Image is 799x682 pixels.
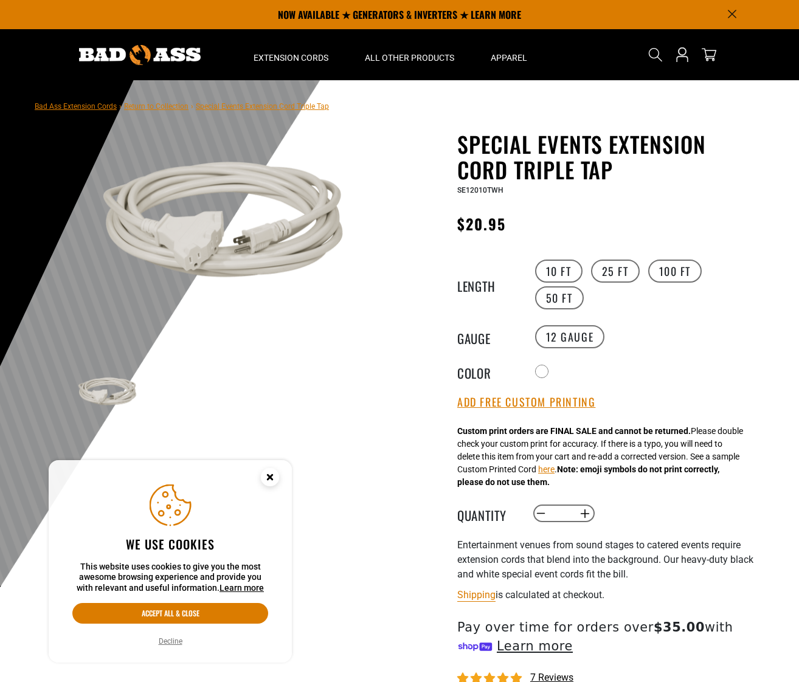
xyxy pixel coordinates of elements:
img: Bad Ass Extension Cords [79,45,201,65]
label: 50 FT [535,286,584,309]
label: 25 FT [591,260,640,283]
span: Extension Cords [254,52,328,63]
button: here [538,463,555,476]
span: All Other Products [365,52,454,63]
span: $20.95 [457,213,506,235]
legend: Gauge [457,329,518,345]
button: Decline [155,635,186,647]
strong: Custom print orders are FINAL SALE and cannot be returned. [457,426,691,436]
img: white [71,371,141,418]
button: Accept all & close [72,603,268,624]
label: Quantity [457,506,518,522]
p: This website uses cookies to give you the most awesome browsing experience and provide you with r... [72,562,268,594]
a: Return to Collection [124,102,189,111]
strong: Note: emoji symbols do not print correctly, please do not use them. [457,464,719,487]
a: Learn more [220,583,264,593]
summary: Extension Cords [235,29,347,80]
label: 12 Gauge [535,325,605,348]
span: › [191,102,193,111]
summary: All Other Products [347,29,472,80]
a: Bad Ass Extension Cords [35,102,117,111]
img: white [71,134,364,329]
legend: Length [457,277,518,292]
div: is calculated at checkout. [457,587,755,603]
a: Shipping [457,589,496,601]
span: Special Events Extension Cord Triple Tap [196,102,329,111]
legend: Color [457,363,518,379]
h1: Special Events Extension Cord Triple Tap [457,131,755,182]
label: 10 FT [535,260,583,283]
aside: Cookie Consent [49,460,292,663]
span: › [119,102,122,111]
summary: Search [646,45,665,64]
summary: Apparel [472,29,545,80]
p: Entertainment venues from sound stages to catered events require extension cords that blend into ... [457,538,755,582]
h2: We use cookies [72,536,268,552]
label: 100 FT [648,260,702,283]
span: Apparel [491,52,527,63]
button: Add Free Custom Printing [457,396,595,409]
nav: breadcrumbs [35,98,329,113]
div: Please double check your custom print for accuracy. If there is a typo, you will need to delete t... [457,425,743,489]
span: SE12010TWH [457,186,503,195]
